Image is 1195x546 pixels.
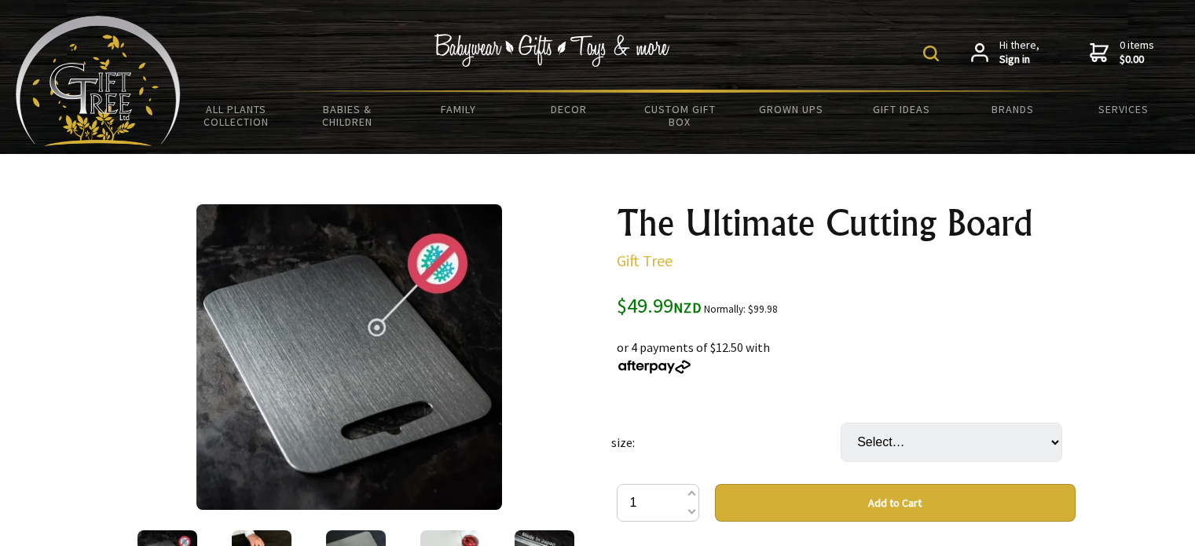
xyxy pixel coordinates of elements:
span: Hi there, [999,38,1039,66]
span: 0 items [1120,38,1154,66]
a: Services [1069,93,1179,126]
h1: The Ultimate Cutting Board [617,204,1076,242]
a: All Plants Collection [181,93,291,138]
a: Family [402,93,513,126]
img: The Ultimate Cutting Board [196,204,502,510]
a: Gift Tree [617,251,673,270]
img: Babywear - Gifts - Toys & more [434,34,670,67]
span: NZD [673,299,702,317]
img: Afterpay [617,360,692,374]
a: Custom Gift Box [625,93,735,138]
button: Add to Cart [715,484,1076,522]
strong: Sign in [999,53,1039,67]
span: $49.99 [617,292,702,318]
a: Brands [958,93,1069,126]
a: Hi there,Sign in [971,38,1039,66]
strong: $0.00 [1120,53,1154,67]
a: 0 items$0.00 [1090,38,1154,66]
img: product search [923,46,939,61]
div: or 4 payments of $12.50 with [617,319,1076,376]
a: Gift Ideas [846,93,957,126]
small: Normally: $99.98 [704,302,778,316]
td: size: [611,401,841,484]
a: Babies & Children [291,93,402,138]
img: Babyware - Gifts - Toys and more... [16,16,181,146]
a: Decor [514,93,625,126]
a: Grown Ups [735,93,846,126]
